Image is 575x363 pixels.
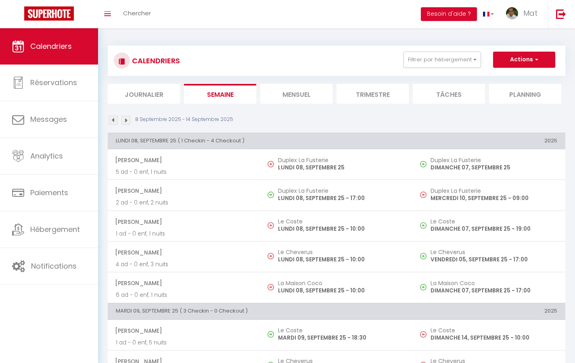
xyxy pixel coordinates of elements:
[431,157,557,163] h5: Duplex La Fusterie
[413,133,565,149] th: 2025
[115,275,252,291] span: [PERSON_NAME]
[6,3,31,27] button: Ouvrir le widget de chat LiveChat
[268,284,274,290] img: NO IMAGE
[116,291,252,299] p: 6 ad - 0 enf, 1 nuits
[506,7,518,19] img: ...
[420,284,427,290] img: NO IMAGE
[115,323,252,338] span: [PERSON_NAME]
[115,245,252,260] span: [PERSON_NAME]
[413,303,565,319] th: 2025
[108,84,180,104] li: Journalier
[278,157,405,163] h5: Duplex La Fusterie
[116,338,252,347] p: 1 ad - 0 enf, 5 nuits
[431,286,557,295] p: DIMANCHE 07, SEPTEMBRE 25 - 17:00
[184,84,256,104] li: Semaine
[556,9,566,19] img: logout
[30,114,67,124] span: Messages
[116,168,252,176] p: 5 ad - 0 enf, 1 nuits
[260,84,332,104] li: Mensuel
[31,261,77,271] span: Notifications
[278,280,405,286] h5: La Maison Coco
[268,222,274,229] img: NO IMAGE
[135,116,233,123] p: 8 Septembre 2025 - 14 Septembre 2025
[337,84,409,104] li: Trimestre
[130,52,180,70] h3: CALENDRIERS
[431,280,557,286] h5: La Maison Coco
[420,222,427,229] img: NO IMAGE
[278,194,405,202] p: LUNDI 08, SEPTEMBRE 25 - 17:00
[420,331,427,338] img: NO IMAGE
[278,188,405,194] h5: Duplex La Fusterie
[108,303,413,319] th: MARDI 09, SEPTEMBRE 25 ( 3 Checkin - 0 Checkout )
[278,225,405,233] p: LUNDI 08, SEPTEMBRE 25 - 10:00
[278,327,405,334] h5: Le Coste
[115,183,252,198] span: [PERSON_NAME]
[268,253,274,259] img: NO IMAGE
[115,152,252,168] span: [PERSON_NAME]
[489,84,561,104] li: Planning
[493,52,555,68] button: Actions
[431,334,557,342] p: DIMANCHE 14, SEPTEMBRE 25 - 10:00
[278,255,405,264] p: LUNDI 08, SEPTEMBRE 25 - 10:00
[523,8,537,18] span: Mat
[116,260,252,269] p: 4 ad - 0 enf, 3 nuits
[420,253,427,259] img: NO IMAGE
[30,41,72,51] span: Calendriers
[431,188,557,194] h5: Duplex La Fusterie
[431,225,557,233] p: DIMANCHE 07, SEPTEMBRE 25 - 19:00
[431,163,557,172] p: DIMANCHE 07, SEPTEMBRE 25
[278,218,405,225] h5: Le Coste
[431,218,557,225] h5: Le Coste
[420,192,427,198] img: NO IMAGE
[278,163,405,172] p: LUNDI 08, SEPTEMBRE 25
[116,198,252,207] p: 2 ad - 0 enf, 2 nuits
[278,286,405,295] p: LUNDI 08, SEPTEMBRE 25 - 10:00
[30,188,68,198] span: Paiements
[30,151,63,161] span: Analytics
[413,84,485,104] li: Tâches
[431,194,557,202] p: MERCREDI 10, SEPTEMBRE 25 - 09:00
[278,334,405,342] p: MARDI 09, SEPTEMBRE 25 - 18:30
[420,161,427,167] img: NO IMAGE
[30,224,80,234] span: Hébergement
[30,77,77,88] span: Réservations
[24,6,74,21] img: Super Booking
[421,7,477,21] button: Besoin d'aide ?
[116,229,252,238] p: 1 ad - 0 enf, 1 nuits
[431,255,557,264] p: VENDREDI 05, SEPTEMBRE 25 - 17:00
[268,161,274,167] img: NO IMAGE
[108,133,413,149] th: LUNDI 08, SEPTEMBRE 25 ( 1 Checkin - 4 Checkout )
[123,9,151,17] span: Chercher
[431,249,557,255] h5: Le Cheverus
[404,52,481,68] button: Filtrer par hébergement
[278,249,405,255] h5: Le Cheverus
[431,327,557,334] h5: Le Coste
[115,214,252,229] span: [PERSON_NAME]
